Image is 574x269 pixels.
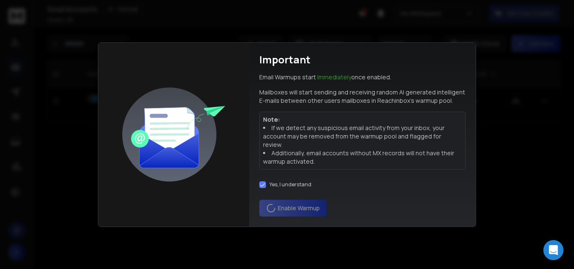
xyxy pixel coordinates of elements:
[263,149,462,166] li: Additionally, email accounts without MX records will not have their warmup activated.
[263,124,462,149] li: If we detect any suspicious email activity from your inbox, your account may be removed from the ...
[259,88,466,105] p: Mailboxes will start sending and receiving random AI generated intelligent E-mails between other ...
[259,53,311,66] h1: Important
[259,73,391,81] p: Email Warmups start once enabled.
[317,73,351,81] span: Immediately
[263,115,462,124] p: Note:
[543,240,563,260] div: Open Intercom Messenger
[269,181,311,188] label: Yes, I understand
